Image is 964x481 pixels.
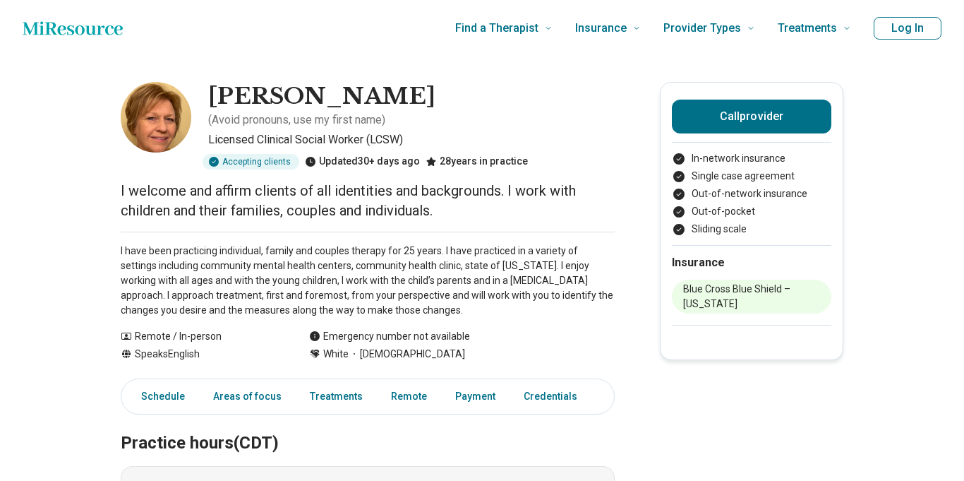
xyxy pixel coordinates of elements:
a: Home page [23,14,123,42]
h2: Practice hours (CDT) [121,398,615,456]
span: Provider Types [663,18,741,38]
p: Licensed Clinical Social Worker (LCSW) [208,131,615,148]
button: Log In [874,17,941,40]
li: Blue Cross Blue Shield – [US_STATE] [672,280,831,314]
a: Credentials [515,382,594,411]
h1: [PERSON_NAME] [208,82,435,112]
p: ( Avoid pronouns, use my first name ) [208,112,385,129]
span: White [323,347,349,362]
p: I have been practicing individual, family and couples therapy for 25 years. I have practiced in a... [121,244,615,318]
a: Treatments [301,382,371,411]
div: Accepting clients [203,154,299,170]
li: Single case agreement [672,169,831,184]
h2: Insurance [672,254,831,271]
span: Treatments [778,18,837,38]
li: Sliding scale [672,222,831,237]
li: Out-of-network insurance [672,186,831,201]
p: I welcome and affirm clients of all identities and backgrounds. I work with children and their fa... [121,181,615,220]
a: Schedule [124,382,193,411]
div: Emergency number not available [309,329,470,344]
span: [DEMOGRAPHIC_DATA] [349,347,465,362]
button: Callprovider [672,100,831,133]
li: Out-of-pocket [672,204,831,219]
div: Speaks English [121,347,281,362]
span: Insurance [575,18,627,38]
a: Remote [382,382,435,411]
a: Payment [447,382,504,411]
span: Find a Therapist [455,18,538,38]
div: 28 years in practice [426,154,528,170]
img: Karla Roth, Licensed Clinical Social Worker (LCSW) [121,82,191,153]
div: Remote / In-person [121,329,281,344]
div: Updated 30+ days ago [305,154,420,170]
li: In-network insurance [672,151,831,166]
a: Areas of focus [205,382,290,411]
ul: Payment options [672,151,831,237]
